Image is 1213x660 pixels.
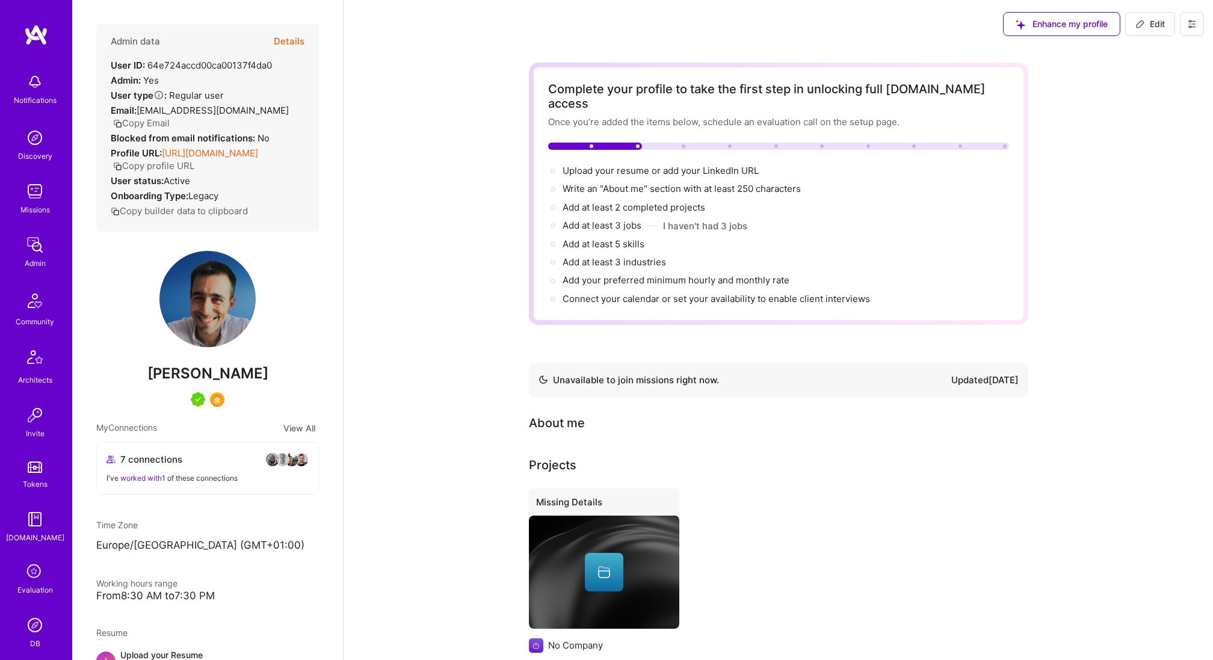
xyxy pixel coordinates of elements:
[20,345,49,374] img: Architects
[113,162,122,171] i: icon Copy
[111,147,162,159] strong: Profile URL:
[30,637,40,650] div: DB
[24,24,48,46] img: logo
[539,375,548,384] img: Availability
[106,455,116,464] i: icon Collaborator
[20,203,50,216] div: Missions
[265,452,280,467] img: avatar
[16,315,54,328] div: Community
[96,365,319,383] span: [PERSON_NAME]
[17,584,53,596] div: Evaluation
[548,82,1009,111] div: Complete your profile to take the first step in unlocking full [DOMAIN_NAME] access
[111,105,137,116] strong: Email:
[120,453,182,466] span: 7 connections
[563,202,705,213] span: Add at least 2 completed projects
[111,90,167,101] strong: User type :
[23,507,47,531] img: guide book
[280,421,319,435] button: View All
[28,461,42,473] img: tokens
[111,207,120,216] i: icon Copy
[164,175,190,187] span: Active
[96,538,319,553] p: Europe/[GEOGRAPHIC_DATA] (GMT+01:00 )
[111,190,188,202] strong: Onboarding Type:
[111,205,248,217] button: Copy builder data to clipboard
[188,190,218,202] span: legacy
[548,639,603,652] div: No Company
[563,274,789,286] span: Add your preferred minimum hourly and monthly rate
[111,175,164,187] strong: User status:
[23,403,47,427] img: Invite
[96,590,319,602] div: From 8:30 AM to 7:30 PM
[113,119,122,128] i: icon Copy
[96,520,138,530] span: Time Zone
[18,374,52,386] div: Architects
[23,561,46,584] i: icon SelectionTeam
[529,489,679,520] div: Missing Details
[26,427,45,440] div: Invite
[162,147,258,159] a: [URL][DOMAIN_NAME]
[25,257,46,270] div: Admin
[285,452,299,467] img: avatar
[111,75,141,86] strong: Admin:
[18,150,52,162] div: Discovery
[210,392,224,407] img: SelectionTeam
[113,117,170,129] button: Copy Email
[563,220,641,231] span: Add at least 3 jobs
[113,159,194,172] button: Copy profile URL
[23,478,48,490] div: Tokens
[111,89,224,102] div: Regular user
[23,233,47,257] img: admin teamwork
[563,256,666,268] span: Add at least 3 industries
[275,452,289,467] img: avatar
[137,105,289,116] span: [EMAIL_ADDRESS][DOMAIN_NAME]
[20,286,49,315] img: Community
[111,74,159,87] div: Yes
[111,59,272,72] div: 64e724accd00ca00137f4da0
[23,70,47,94] img: bell
[529,414,585,432] div: About me
[274,24,304,59] button: Details
[563,165,649,176] span: Upload your resume
[663,220,747,232] button: I haven't had 3 jobs
[663,165,759,176] span: add your LinkedIn URL
[563,164,759,177] div: or
[96,578,177,588] span: Working hours range
[191,392,205,407] img: A.Teamer in Residence
[111,132,258,144] strong: Blocked from email notifications:
[120,473,165,483] span: worked with 1
[6,531,64,544] div: [DOMAIN_NAME]
[1135,18,1165,30] span: Edit
[294,452,309,467] img: avatar
[23,126,47,150] img: discovery
[563,293,870,304] span: Connect your calendar or set your availability to enable client interviews
[23,613,47,637] img: Admin Search
[951,373,1019,387] div: Updated [DATE]
[563,183,803,194] span: Write an "About me" section with at least 250 characters
[153,90,164,100] i: Help
[1125,12,1175,36] button: Edit
[14,94,57,106] div: Notifications
[96,628,128,638] span: Resume
[111,60,145,71] strong: User ID:
[529,516,679,629] img: cover
[563,238,644,250] span: Add at least 5 skills
[159,251,256,347] img: User Avatar
[106,472,309,484] div: I've of these connections
[548,116,1009,128] div: Once you’re added the items below, schedule an evaluation call on the setup page.
[111,36,160,47] h4: Admin data
[539,373,719,387] div: Unavailable to join missions right now.
[111,132,270,144] div: No
[96,421,157,435] span: My Connections
[96,442,319,495] button: 7 connectionsavataravataravataravatarI've worked with1 of these connections
[23,179,47,203] img: teamwork
[529,456,576,474] div: Projects
[529,638,543,653] img: Company logo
